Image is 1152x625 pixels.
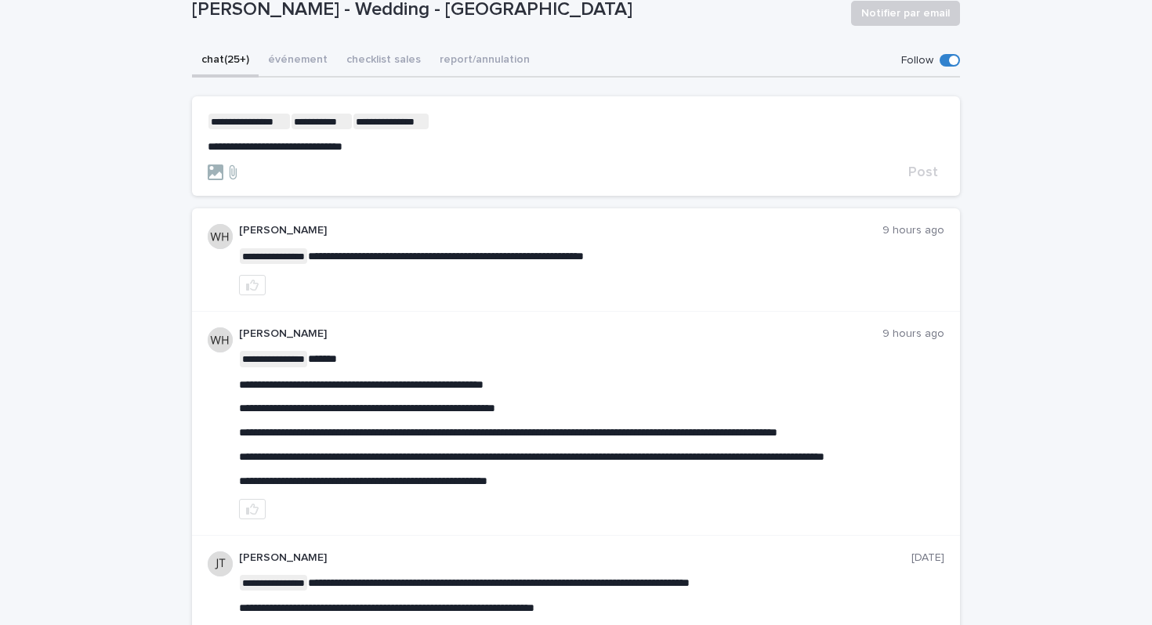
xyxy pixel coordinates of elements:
[851,1,960,26] button: Notifier par email
[911,551,944,565] p: [DATE]
[430,45,539,78] button: report/annulation
[239,551,911,565] p: [PERSON_NAME]
[239,275,266,295] button: like this post
[908,165,938,179] span: Post
[902,165,944,179] button: Post
[337,45,430,78] button: checklist sales
[259,45,337,78] button: événement
[192,45,259,78] button: chat (25+)
[239,499,266,519] button: like this post
[861,5,950,21] span: Notifier par email
[239,224,882,237] p: [PERSON_NAME]
[882,327,944,341] p: 9 hours ago
[239,327,882,341] p: [PERSON_NAME]
[882,224,944,237] p: 9 hours ago
[901,54,933,67] p: Follow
